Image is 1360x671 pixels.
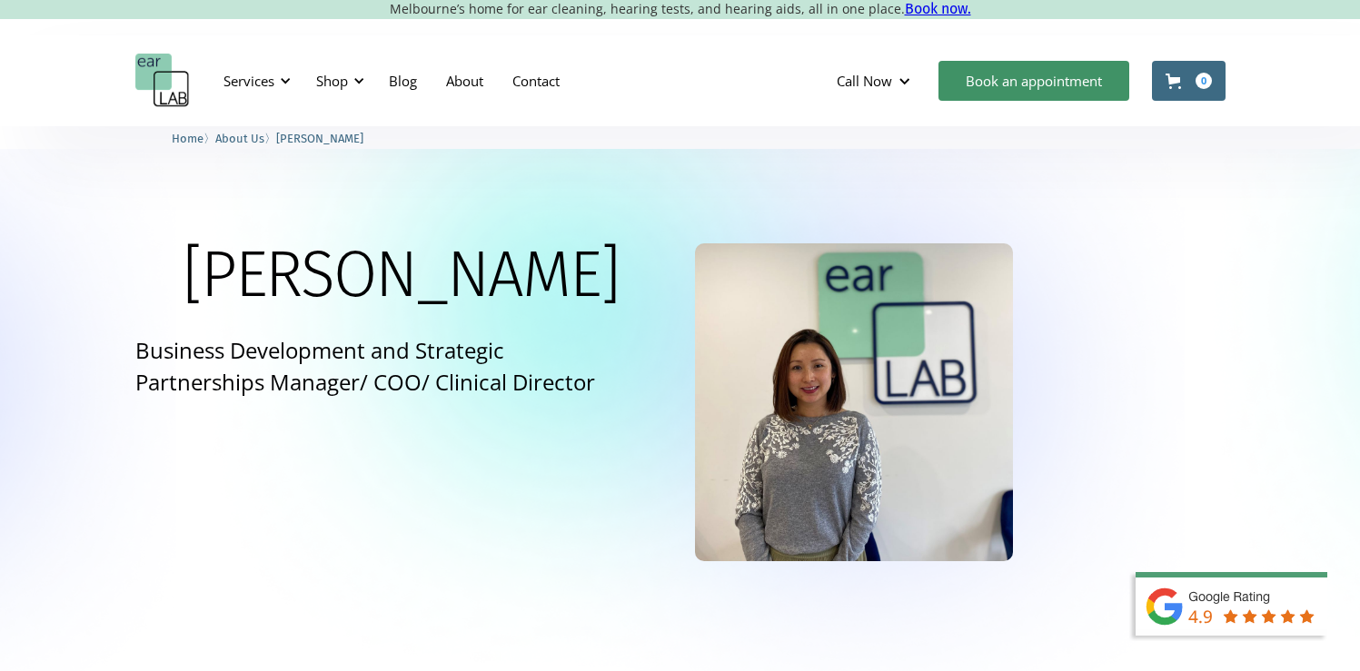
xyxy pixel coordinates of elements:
[223,72,274,90] div: Services
[172,132,204,145] span: Home
[215,132,264,145] span: About Us
[1196,73,1212,89] div: 0
[374,54,432,107] a: Blog
[276,129,363,146] a: [PERSON_NAME]
[305,54,370,108] div: Shop
[172,129,204,146] a: Home
[316,72,348,90] div: Shop
[498,54,574,107] a: Contact
[215,129,264,146] a: About Us
[135,334,619,398] p: Business Development and Strategic Partnerships Manager/ COO/ Clinical Director
[183,243,619,307] h1: [PERSON_NAME]
[938,61,1129,101] a: Book an appointment
[213,54,296,108] div: Services
[1152,61,1226,101] a: Open cart
[822,54,929,108] div: Call Now
[276,132,363,145] span: [PERSON_NAME]
[172,129,215,148] li: 〉
[135,54,190,108] a: home
[695,243,1013,561] img: Lisa
[837,72,892,90] div: Call Now
[432,54,498,107] a: About
[215,129,276,148] li: 〉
